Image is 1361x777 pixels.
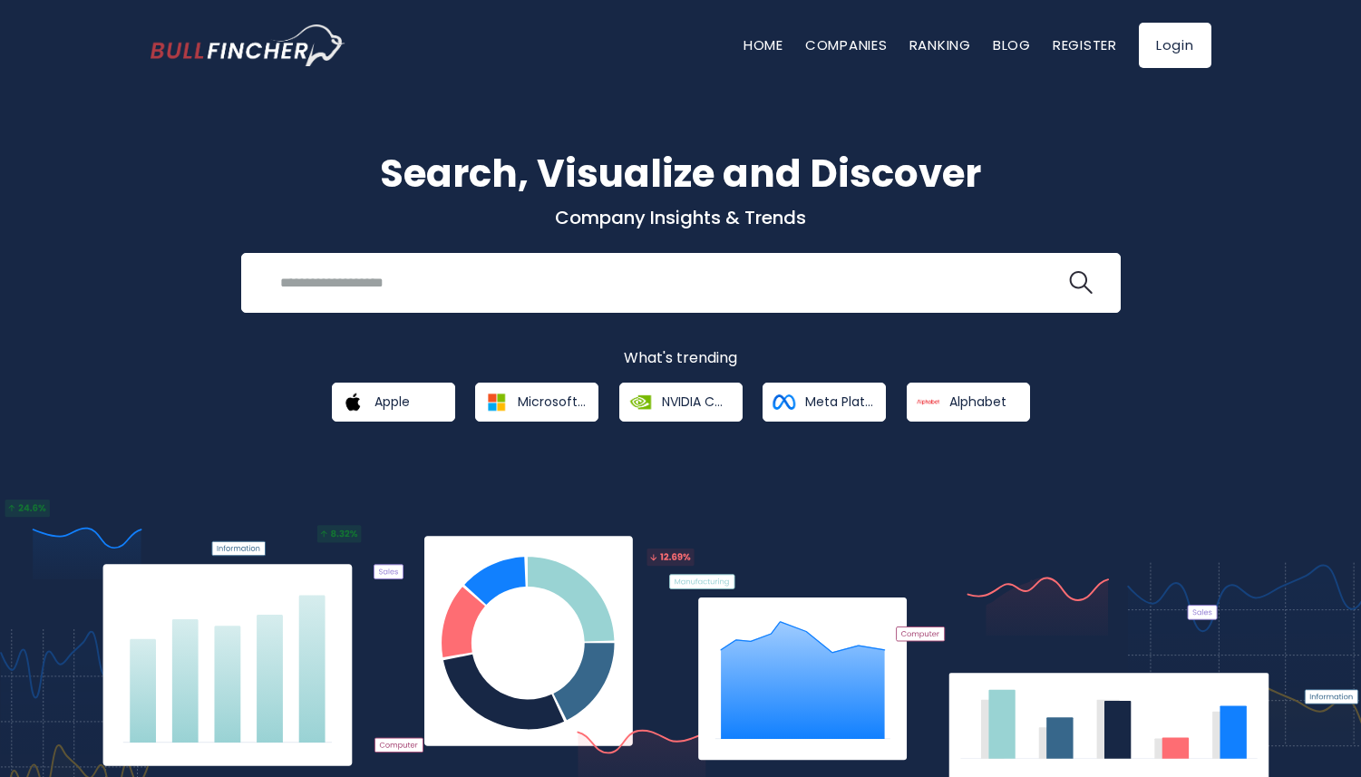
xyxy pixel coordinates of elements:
[909,35,971,54] a: Ranking
[1069,271,1093,295] img: search icon
[805,393,873,410] span: Meta Platforms
[662,393,730,410] span: NVIDIA Corporation
[744,35,783,54] a: Home
[805,35,888,54] a: Companies
[619,383,743,422] a: NVIDIA Corporation
[763,383,886,422] a: Meta Platforms
[518,393,586,410] span: Microsoft Corporation
[907,383,1030,422] a: Alphabet
[993,35,1031,54] a: Blog
[1139,23,1211,68] a: Login
[332,383,455,422] a: Apple
[374,393,410,410] span: Apple
[151,24,345,66] img: bullfincher logo
[475,383,598,422] a: Microsoft Corporation
[151,145,1211,202] h1: Search, Visualize and Discover
[949,393,1006,410] span: Alphabet
[151,349,1211,368] p: What's trending
[151,24,345,66] a: Go to homepage
[1053,35,1117,54] a: Register
[151,206,1211,229] p: Company Insights & Trends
